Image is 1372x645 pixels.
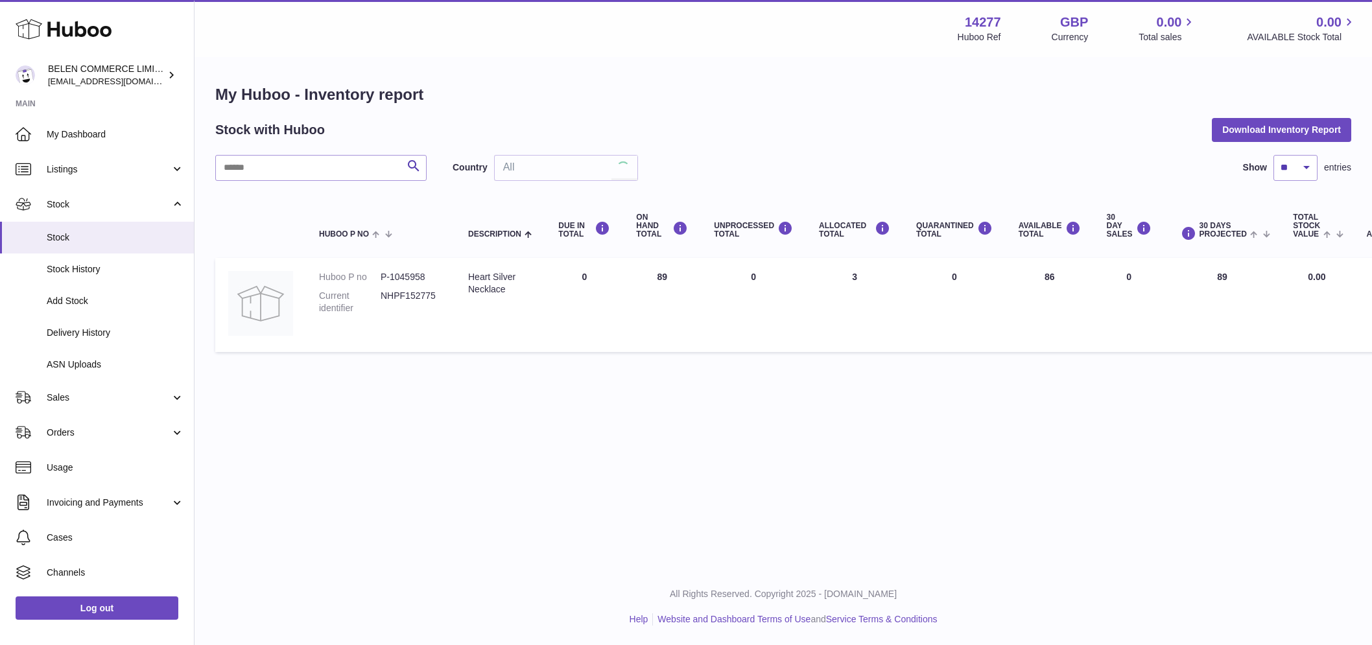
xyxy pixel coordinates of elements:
button: Download Inventory Report [1212,118,1351,141]
dd: P-1045958 [381,271,442,283]
span: Stock [47,198,171,211]
a: Log out [16,596,178,620]
div: ON HAND Total [636,213,688,239]
td: 89 [1165,258,1281,352]
span: Stock [47,231,184,244]
p: All Rights Reserved. Copyright 2025 - [DOMAIN_NAME] [205,588,1362,600]
dt: Huboo P no [319,271,381,283]
label: Country [453,161,488,174]
span: 0.00 [1308,272,1325,282]
div: UNPROCESSED Total [714,221,793,239]
a: 0.00 AVAILABLE Stock Total [1247,14,1356,43]
span: Usage [47,462,184,474]
span: 30 DAYS PROJECTED [1200,222,1247,239]
div: AVAILABLE Total [1019,221,1081,239]
td: 89 [623,258,701,352]
td: 3 [806,258,903,352]
div: Heart Silver Necklace [468,271,532,296]
span: My Dashboard [47,128,184,141]
dd: NHPF152775 [381,290,442,314]
span: 0 [952,272,957,282]
span: ASN Uploads [47,358,184,371]
span: Orders [47,427,171,439]
div: Huboo Ref [958,31,1001,43]
span: Add Stock [47,295,184,307]
div: Currency [1052,31,1089,43]
a: Website and Dashboard Terms of Use [657,614,810,624]
img: internalAdmin-14277@internal.huboo.com [16,65,35,85]
strong: GBP [1060,14,1088,31]
span: Total sales [1139,31,1196,43]
div: ALLOCATED Total [819,221,890,239]
div: QUARANTINED Total [916,221,993,239]
span: 0.00 [1316,14,1342,31]
td: 0 [701,258,806,352]
span: Cases [47,532,184,544]
span: Channels [47,567,184,579]
li: and [653,613,937,626]
span: AVAILABLE Stock Total [1247,31,1356,43]
label: Show [1243,161,1267,174]
a: Help [630,614,648,624]
span: Invoicing and Payments [47,497,171,509]
span: Huboo P no [319,230,369,239]
h1: My Huboo - Inventory report [215,84,1351,105]
a: 0.00 Total sales [1139,14,1196,43]
strong: 14277 [965,14,1001,31]
span: 0.00 [1157,14,1182,31]
span: Total stock value [1293,213,1320,239]
td: 0 [1094,258,1165,352]
div: BELEN COMMERCE LIMITED [48,63,165,88]
h2: Stock with Huboo [215,121,325,139]
td: 86 [1006,258,1094,352]
div: DUE IN TOTAL [558,221,610,239]
span: Delivery History [47,327,184,339]
span: entries [1324,161,1351,174]
img: product image [228,271,293,336]
span: Description [468,230,521,239]
span: Stock History [47,263,184,276]
a: Service Terms & Conditions [826,614,938,624]
span: Sales [47,392,171,404]
div: 30 DAY SALES [1107,213,1152,239]
td: 0 [545,258,623,352]
span: Listings [47,163,171,176]
span: [EMAIL_ADDRESS][DOMAIN_NAME] [48,76,191,86]
dt: Current identifier [319,290,381,314]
